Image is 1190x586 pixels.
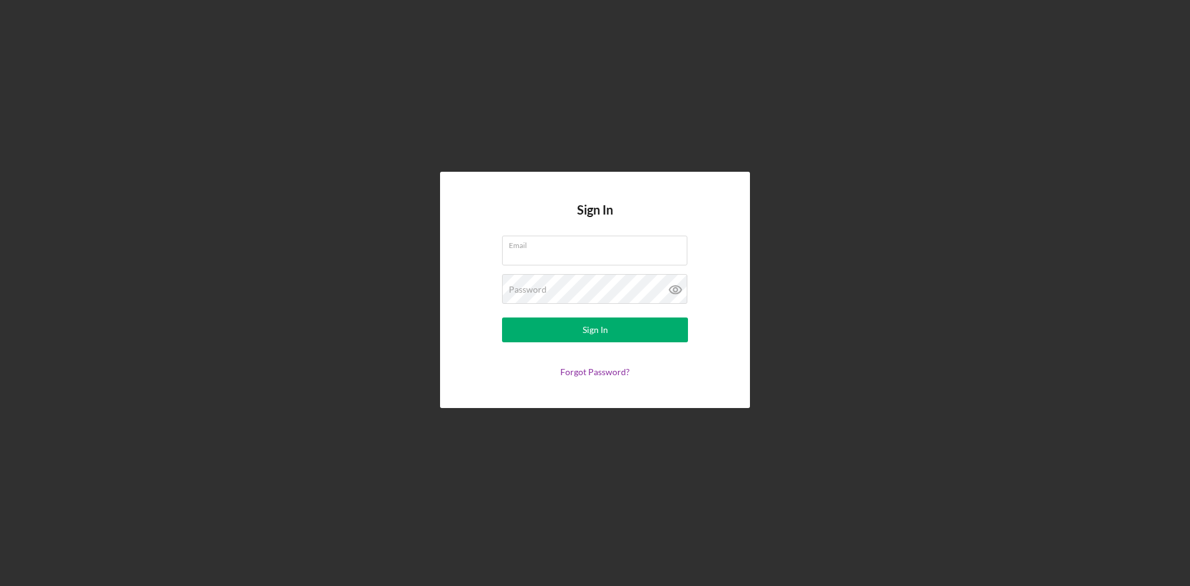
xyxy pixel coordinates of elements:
label: Email [509,236,687,250]
div: Sign In [583,317,608,342]
label: Password [509,285,547,295]
a: Forgot Password? [560,366,630,377]
h4: Sign In [577,203,613,236]
button: Sign In [502,317,688,342]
